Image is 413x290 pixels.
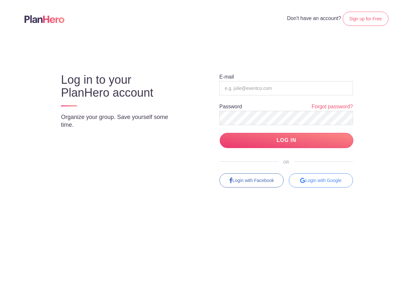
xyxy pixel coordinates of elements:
a: Forgot password? [312,103,353,111]
input: LOG IN [220,133,353,148]
img: Logo main planhero [25,15,65,23]
a: Sign up for Free [343,12,388,26]
span: Don't have an account? [287,16,341,21]
label: E-mail [219,74,234,80]
input: e.g. julie@eventco.com [219,81,353,95]
h3: Log in to your PlanHero account [61,73,182,99]
p: Organize your group. Save yourself some time. [61,113,182,129]
div: Login with Google [289,173,353,188]
a: Login with Facebook [219,173,284,188]
span: OR [278,160,294,165]
label: Password [219,104,242,109]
